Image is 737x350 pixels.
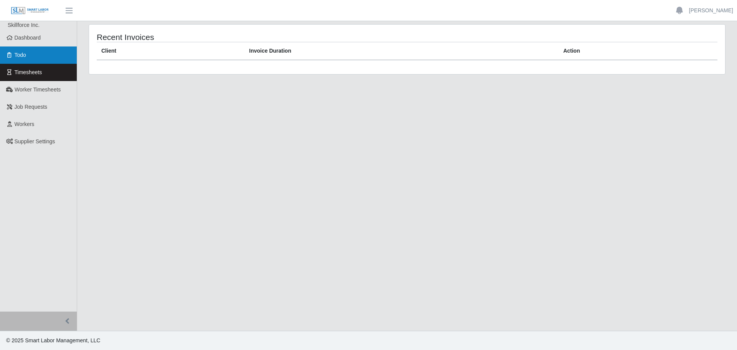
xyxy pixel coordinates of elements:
[245,42,559,60] th: Invoice Duration
[8,22,40,28] span: Skillforce Inc.
[15,35,41,41] span: Dashboard
[15,104,48,110] span: Job Requests
[15,69,42,75] span: Timesheets
[11,7,49,15] img: SLM Logo
[6,337,100,343] span: © 2025 Smart Labor Management, LLC
[15,86,61,93] span: Worker Timesheets
[15,121,35,127] span: Workers
[97,32,349,42] h4: Recent Invoices
[97,42,245,60] th: Client
[15,52,26,58] span: Todo
[15,138,55,144] span: Supplier Settings
[689,7,733,15] a: [PERSON_NAME]
[559,42,717,60] th: Action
